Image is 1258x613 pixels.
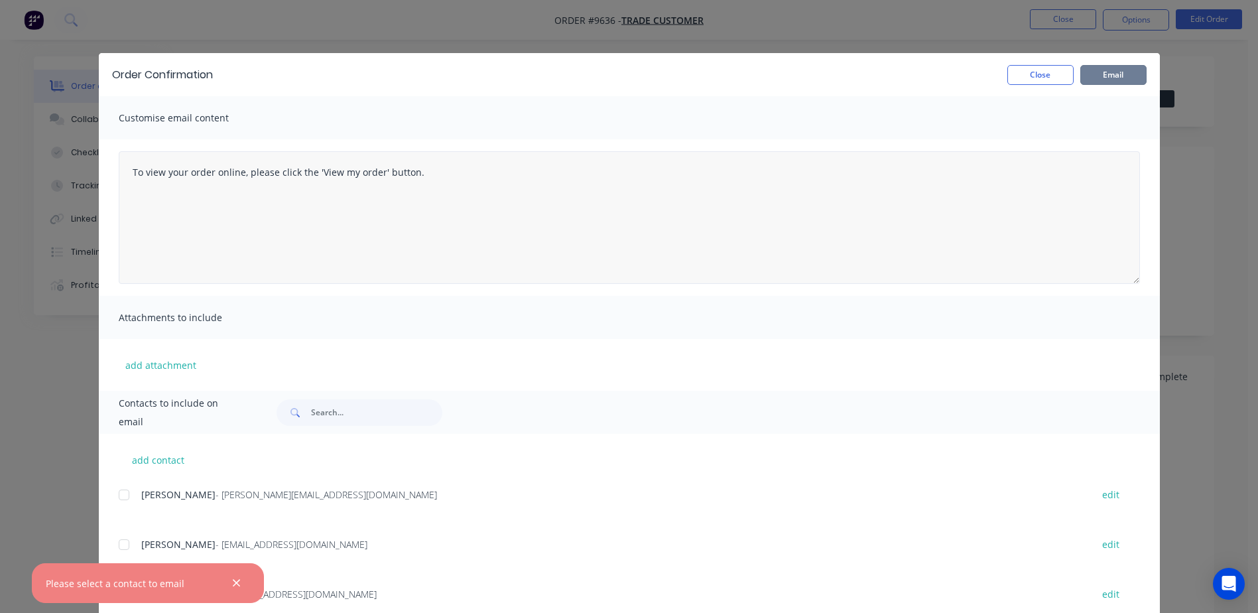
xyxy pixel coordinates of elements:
[119,355,203,375] button: add attachment
[141,488,216,501] span: [PERSON_NAME]
[112,67,213,83] div: Order Confirmation
[1007,65,1074,85] button: Close
[311,399,442,426] input: Search...
[1094,535,1127,553] button: edit
[119,450,198,470] button: add contact
[46,577,184,590] div: Please select a contact to email
[216,488,437,501] span: - [PERSON_NAME][EMAIL_ADDRESS][DOMAIN_NAME]
[1094,486,1127,504] button: edit
[225,588,377,600] span: - [EMAIL_ADDRESS][DOMAIN_NAME]
[216,538,367,551] span: - [EMAIL_ADDRESS][DOMAIN_NAME]
[119,109,265,127] span: Customise email content
[1094,585,1127,603] button: edit
[119,394,244,431] span: Contacts to include on email
[119,308,265,327] span: Attachments to include
[1080,65,1147,85] button: Email
[119,151,1140,284] textarea: To view your order online, please click the 'View my order' button.
[1213,568,1245,600] div: Open Intercom Messenger
[141,538,216,551] span: [PERSON_NAME]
